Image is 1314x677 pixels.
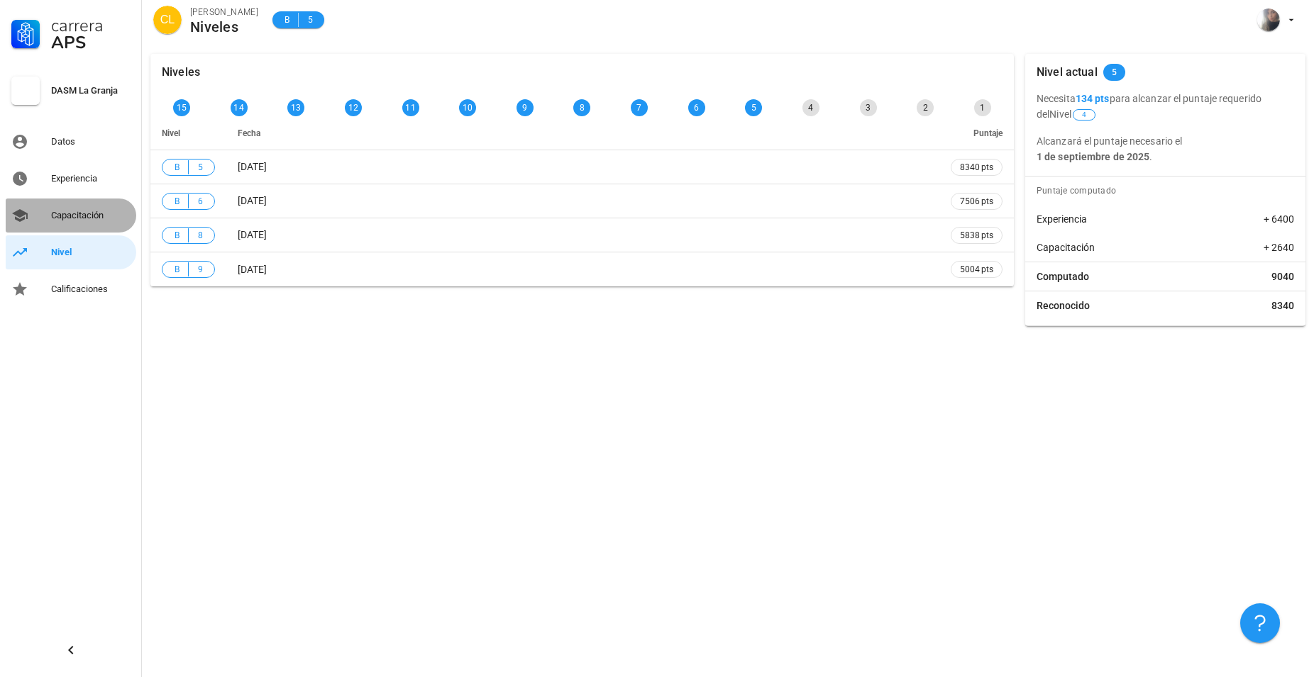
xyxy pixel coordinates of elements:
span: 5004 pts [960,262,993,276]
p: Necesita para alcanzar el puntaje requerido del [1037,91,1294,122]
div: 7 [631,99,648,116]
div: [PERSON_NAME] [190,5,258,19]
span: Puntaje [973,128,1003,138]
span: 9040 [1271,269,1294,284]
div: Datos [51,136,131,147]
div: avatar [153,6,182,34]
span: 4 [1082,110,1086,120]
div: 10 [459,99,476,116]
th: Puntaje [939,116,1014,150]
span: B [171,194,182,208]
span: B [281,13,292,27]
span: [DATE] [238,229,267,240]
a: Experiencia [6,162,136,196]
span: [DATE] [238,264,267,275]
div: APS [51,34,131,51]
p: Alcanzará el puntaje necesario el . [1037,133,1294,164]
div: 12 [345,99,362,116]
span: B [171,160,182,174]
span: + 6400 [1264,212,1294,226]
span: B [171,228,182,242]
div: 3 [860,99,877,116]
div: DASM La Granja [51,85,131,96]
div: Capacitación [51,210,131,221]
th: Nivel [150,116,226,150]
span: B [171,262,182,276]
a: Capacitación [6,198,136,233]
span: 5 [304,13,316,27]
b: 1 de septiembre de 2025 [1037,151,1149,162]
span: Experiencia [1037,212,1087,226]
div: Puntaje computado [1031,177,1305,205]
div: 2 [917,99,934,116]
span: Computado [1037,269,1089,284]
div: 6 [688,99,705,116]
a: Datos [6,125,136,159]
span: 5 [1112,64,1117,81]
span: 8340 pts [960,160,993,174]
div: 13 [287,99,304,116]
span: 9 [194,262,206,276]
span: 8340 [1271,298,1294,313]
span: [DATE] [238,195,267,206]
div: avatar [1257,9,1280,31]
div: 5 [745,99,762,116]
div: Nivel [51,247,131,258]
a: Calificaciones [6,272,136,306]
span: [DATE] [238,161,267,172]
div: Nivel actual [1037,54,1098,91]
th: Fecha [226,116,939,150]
div: Experiencia [51,173,131,184]
div: 9 [517,99,534,116]
div: 1 [974,99,991,116]
span: CL [160,6,175,34]
span: 8 [194,228,206,242]
span: Nivel [162,128,180,138]
div: 15 [173,99,190,116]
a: Nivel [6,235,136,269]
span: + 2640 [1264,240,1294,254]
b: 134 pts [1076,93,1110,104]
span: 6 [194,194,206,208]
div: Calificaciones [51,284,131,295]
span: Reconocido [1037,298,1090,313]
span: Fecha [238,128,260,138]
div: Niveles [190,19,258,35]
div: 8 [573,99,590,116]
span: 7506 pts [960,194,993,208]
div: Carrera [51,17,131,34]
div: 4 [802,99,819,116]
span: 5 [194,160,206,174]
span: 5838 pts [960,228,993,242]
span: Capacitación [1037,240,1095,254]
div: Niveles [162,54,200,91]
div: 11 [402,99,419,116]
span: Nivel [1049,108,1097,120]
div: 14 [231,99,248,116]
